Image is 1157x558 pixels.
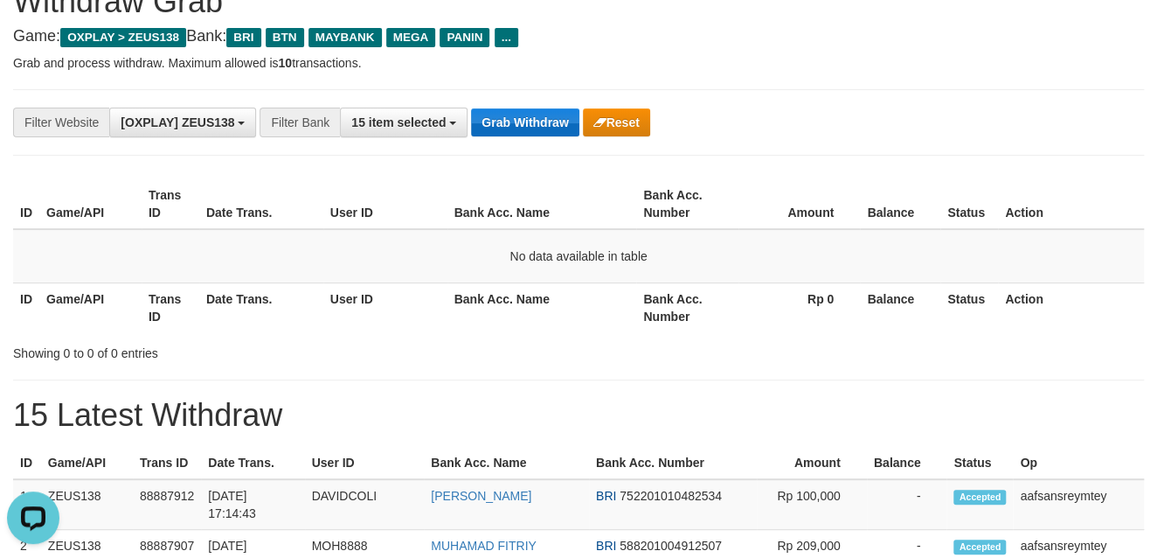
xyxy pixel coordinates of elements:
[431,539,537,553] a: MUHAMAD FITRIY
[13,229,1144,283] td: No data available in table
[7,7,59,59] button: Open LiveChat chat widget
[998,179,1144,229] th: Action
[266,28,304,47] span: BTN
[757,479,867,530] td: Rp 100,000
[199,282,323,332] th: Date Trans.
[867,447,947,479] th: Balance
[620,489,722,503] span: Copy 752201010482534 to clipboard
[495,28,518,47] span: ...
[201,447,304,479] th: Date Trans.
[323,282,447,332] th: User ID
[13,54,1144,72] p: Grab and process withdraw. Maximum allowed is transactions.
[305,479,425,530] td: DAVIDCOLI
[121,115,234,129] span: [OXPLAY] ZEUS138
[447,179,637,229] th: Bank Acc. Name
[305,447,425,479] th: User ID
[41,447,133,479] th: Game/API
[308,28,382,47] span: MAYBANK
[1013,447,1144,479] th: Op
[636,179,738,229] th: Bank Acc. Number
[39,179,142,229] th: Game/API
[1013,479,1144,530] td: aafsansreymtey
[13,398,1144,433] h1: 15 Latest Withdraw
[41,479,133,530] td: ZEUS138
[13,479,41,530] td: 1
[583,108,650,136] button: Reset
[953,540,1006,555] span: Accepted
[738,282,860,332] th: Rp 0
[340,108,468,137] button: 15 item selected
[447,282,637,332] th: Bank Acc. Name
[13,447,41,479] th: ID
[636,282,738,332] th: Bank Acc. Number
[60,28,186,47] span: OXPLAY > ZEUS138
[13,28,1144,45] h4: Game: Bank:
[860,282,940,332] th: Balance
[201,479,304,530] td: [DATE] 17:14:43
[867,479,947,530] td: -
[13,179,39,229] th: ID
[278,56,292,70] strong: 10
[431,489,531,503] a: [PERSON_NAME]
[199,179,323,229] th: Date Trans.
[386,28,436,47] span: MEGA
[109,108,256,137] button: [OXPLAY] ZEUS138
[440,28,489,47] span: PANIN
[351,115,446,129] span: 15 item selected
[620,539,722,553] span: Copy 588201004912507 to clipboard
[323,179,447,229] th: User ID
[133,479,201,530] td: 88887912
[424,447,589,479] th: Bank Acc. Name
[738,179,860,229] th: Amount
[133,447,201,479] th: Trans ID
[953,490,1006,505] span: Accepted
[13,338,469,362] div: Showing 0 to 0 of 0 entries
[260,108,340,137] div: Filter Bank
[226,28,260,47] span: BRI
[142,282,199,332] th: Trans ID
[142,179,199,229] th: Trans ID
[998,282,1144,332] th: Action
[13,108,109,137] div: Filter Website
[589,447,757,479] th: Bank Acc. Number
[940,179,998,229] th: Status
[13,282,39,332] th: ID
[940,282,998,332] th: Status
[860,179,940,229] th: Balance
[757,447,867,479] th: Amount
[596,489,616,503] span: BRI
[946,447,1013,479] th: Status
[471,108,578,136] button: Grab Withdraw
[39,282,142,332] th: Game/API
[596,539,616,553] span: BRI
